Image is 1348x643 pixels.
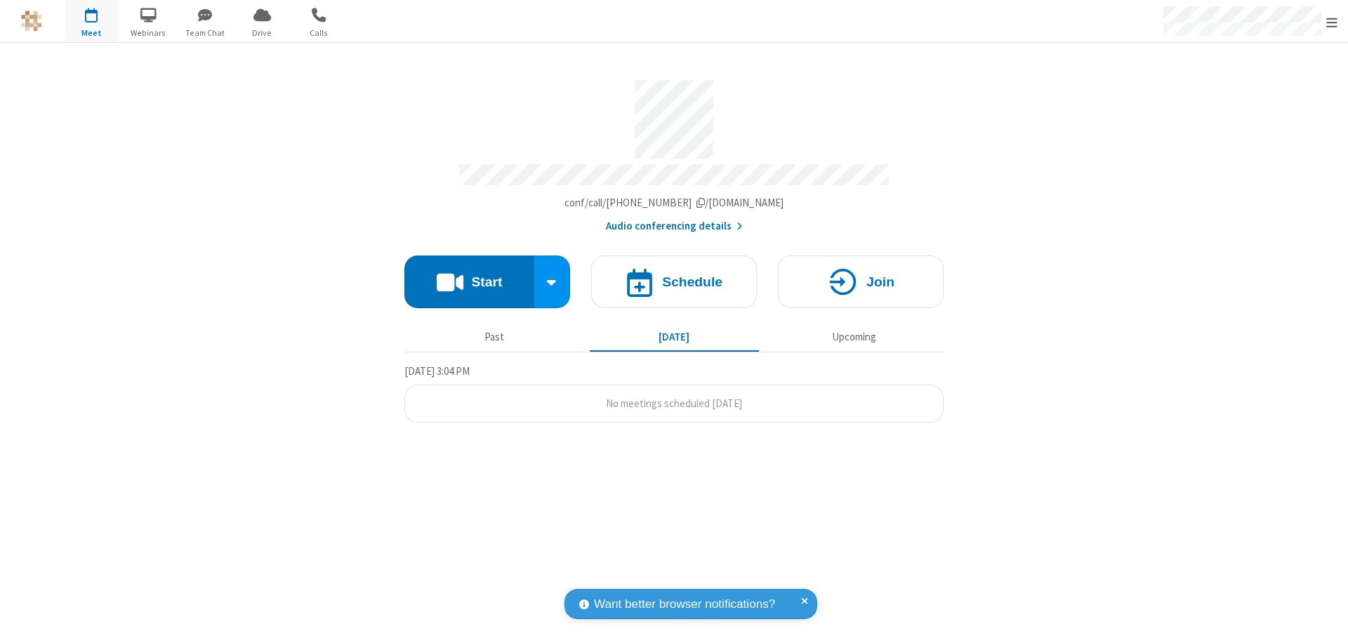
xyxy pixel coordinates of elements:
[1313,606,1337,633] iframe: Chat
[564,195,784,211] button: Copy my meeting room linkCopy my meeting room link
[534,256,571,308] div: Start conference options
[606,218,743,234] button: Audio conferencing details
[65,27,118,39] span: Meet
[404,364,470,378] span: [DATE] 3:04 PM
[21,11,42,32] img: QA Selenium DO NOT DELETE OR CHANGE
[590,324,759,350] button: [DATE]
[404,69,944,234] section: Account details
[769,324,939,350] button: Upcoming
[606,397,742,410] span: No meetings scheduled [DATE]
[404,256,534,308] button: Start
[662,275,722,289] h4: Schedule
[293,27,345,39] span: Calls
[179,27,232,39] span: Team Chat
[404,363,944,423] section: Today's Meetings
[778,256,944,308] button: Join
[410,324,579,350] button: Past
[122,27,175,39] span: Webinars
[866,275,894,289] h4: Join
[564,196,784,209] span: Copy my meeting room link
[236,27,289,39] span: Drive
[471,275,502,289] h4: Start
[591,256,757,308] button: Schedule
[594,595,775,614] span: Want better browser notifications?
